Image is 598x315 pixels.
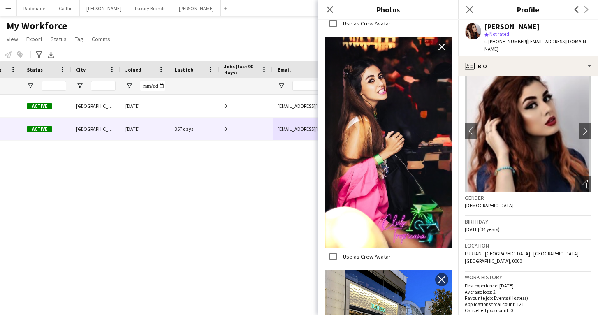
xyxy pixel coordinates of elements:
[224,63,258,76] span: Jobs (last 90 days)
[52,0,80,16] button: Caitlin
[7,20,67,32] span: My Workforce
[23,34,46,44] a: Export
[172,0,221,16] button: [PERSON_NAME]
[140,81,165,91] input: Joined Filter Input
[17,0,52,16] button: Radouane
[76,67,86,73] span: City
[341,253,391,260] label: Use as Crew Avatar
[27,126,52,132] span: Active
[458,4,598,15] h3: Profile
[121,95,170,117] div: [DATE]
[465,69,591,192] img: Crew avatar or photo
[465,283,591,289] p: First experience: [DATE]
[458,56,598,76] div: Bio
[26,35,42,43] span: Export
[465,295,591,301] p: Favourite job: Events (Hostess)
[72,34,87,44] a: Tag
[219,95,273,117] div: 0
[75,35,83,43] span: Tag
[121,118,170,140] div: [DATE]
[80,0,128,16] button: [PERSON_NAME]
[273,95,437,117] div: [EMAIL_ADDRESS][DOMAIN_NAME]
[465,301,591,307] p: Applications total count: 121
[489,31,509,37] span: Not rated
[484,38,589,52] span: | [EMAIL_ADDRESS][DOMAIN_NAME]
[465,307,591,313] p: Cancelled jobs count: 0
[318,4,458,15] h3: Photos
[76,82,83,90] button: Open Filter Menu
[465,273,591,281] h3: Work history
[273,118,437,140] div: [EMAIL_ADDRESS][DOMAIN_NAME]
[46,50,56,60] app-action-btn: Export XLSX
[7,35,18,43] span: View
[34,50,44,60] app-action-btn: Advanced filters
[465,250,580,264] span: FURJAN - [GEOGRAPHIC_DATA] - [GEOGRAPHIC_DATA], [GEOGRAPHIC_DATA], 0000
[465,289,591,295] p: Average jobs: 2
[465,226,500,232] span: [DATE] (34 years)
[128,0,172,16] button: Luxury Brands
[27,103,52,109] span: Active
[51,35,67,43] span: Status
[125,67,141,73] span: Joined
[278,67,291,73] span: Email
[465,218,591,225] h3: Birthday
[71,95,121,117] div: [GEOGRAPHIC_DATA]
[42,81,66,91] input: Status Filter Input
[292,81,432,91] input: Email Filter Input
[484,23,540,30] div: [PERSON_NAME]
[92,35,110,43] span: Comms
[125,82,133,90] button: Open Filter Menu
[88,34,114,44] a: Comms
[465,242,591,249] h3: Location
[278,82,285,90] button: Open Filter Menu
[27,82,34,90] button: Open Filter Menu
[3,34,21,44] a: View
[465,202,514,208] span: [DEMOGRAPHIC_DATA]
[71,118,121,140] div: [GEOGRAPHIC_DATA]
[219,118,273,140] div: 0
[465,194,591,202] h3: Gender
[341,20,391,27] label: Use as Crew Avatar
[27,67,43,73] span: Status
[325,37,452,249] img: Crew photo 1008815
[484,38,527,44] span: t. [PHONE_NUMBER]
[175,67,193,73] span: Last job
[575,176,591,192] div: Open photos pop-in
[170,118,219,140] div: 357 days
[47,34,70,44] a: Status
[91,81,116,91] input: City Filter Input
